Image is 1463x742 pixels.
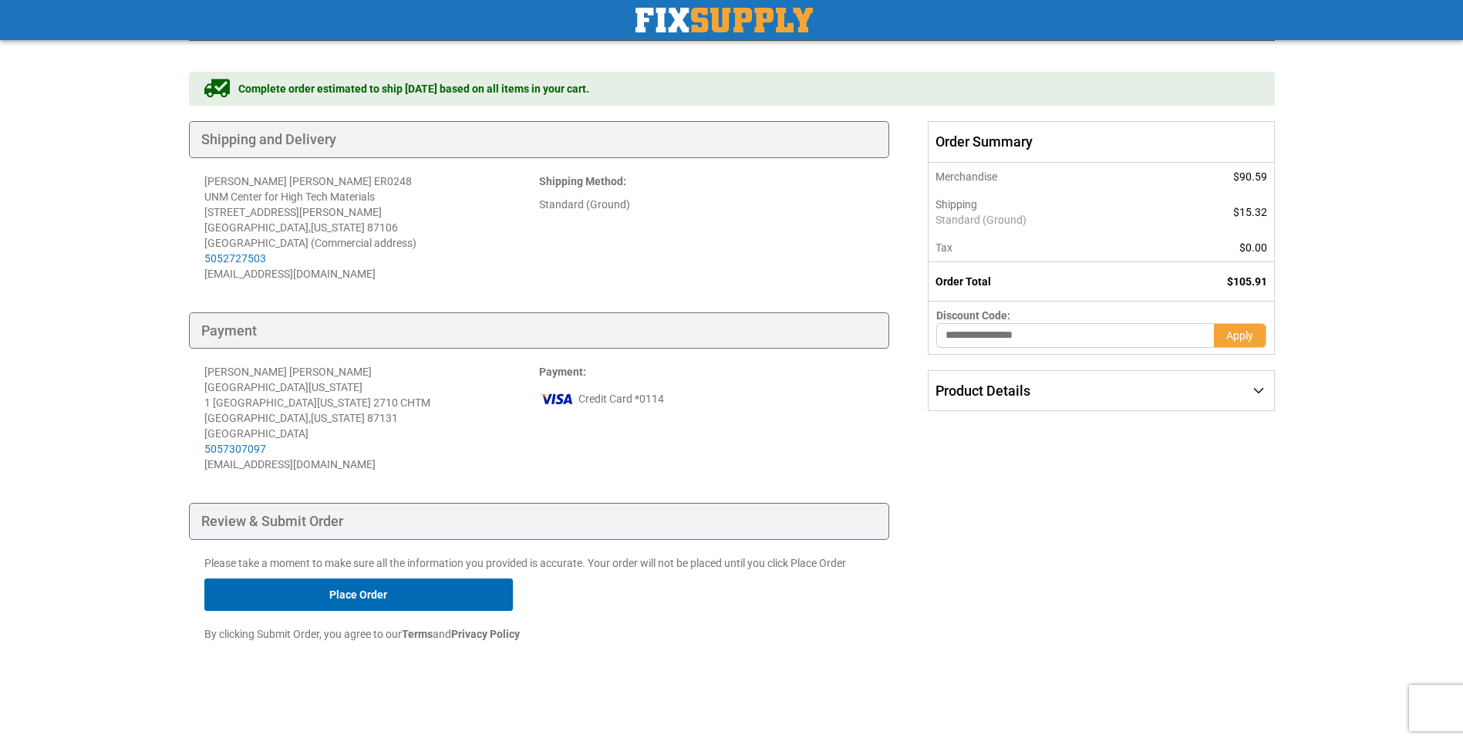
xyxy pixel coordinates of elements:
[402,628,433,640] strong: Terms
[311,412,365,424] span: [US_STATE]
[928,121,1274,163] span: Order Summary
[311,221,365,234] span: [US_STATE]
[539,175,626,187] strong: :
[204,364,539,457] div: [PERSON_NAME] [PERSON_NAME] [GEOGRAPHIC_DATA][US_STATE] 1 [GEOGRAPHIC_DATA][US_STATE] 2710 CHTM [...
[189,503,890,540] div: Review & Submit Order
[204,555,875,571] p: Please take a moment to make sure all the information you provided is accurate. Your order will n...
[539,387,575,410] img: vi.png
[204,443,266,455] a: 5057307097
[635,8,813,32] a: store logo
[929,234,1156,262] th: Tax
[189,121,890,158] div: Shipping and Delivery
[635,8,813,32] img: Fix Industrial Supply
[1239,241,1267,254] span: $0.00
[539,366,586,378] strong: :
[204,458,376,470] span: [EMAIL_ADDRESS][DOMAIN_NAME]
[204,174,539,282] address: [PERSON_NAME] [PERSON_NAME] ER0248 UNM Center for High Tech Materials [STREET_ADDRESS][PERSON_NAM...
[1233,170,1267,183] span: $90.59
[539,366,583,378] span: Payment
[539,197,874,212] div: Standard (Ground)
[935,212,1148,228] span: Standard (Ground)
[204,252,266,265] a: 5052727503
[539,387,874,410] div: Credit Card *0114
[929,163,1156,191] th: Merchandise
[1214,323,1266,348] button: Apply
[204,578,513,611] button: Place Order
[935,198,977,211] span: Shipping
[189,312,890,349] div: Payment
[204,268,376,280] span: [EMAIL_ADDRESS][DOMAIN_NAME]
[935,275,991,288] strong: Order Total
[1227,275,1267,288] span: $105.91
[451,628,520,640] strong: Privacy Policy
[1226,329,1253,342] span: Apply
[204,626,875,642] p: By clicking Submit Order, you agree to our and
[936,309,1010,322] span: Discount Code:
[238,81,589,96] span: Complete order estimated to ship [DATE] based on all items in your cart.
[935,383,1030,399] span: Product Details
[539,175,623,187] span: Shipping Method
[1233,206,1267,218] span: $15.32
